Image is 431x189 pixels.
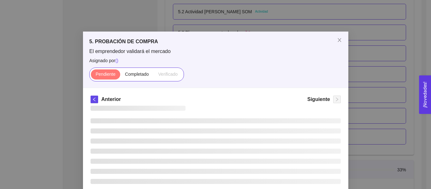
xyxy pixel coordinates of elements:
[91,96,98,103] button: left
[307,96,330,103] h5: Siguiente
[95,72,115,77] span: Pendiente
[333,96,341,103] button: right
[125,72,149,77] span: Completado
[419,75,431,114] button: Open Feedback Widget
[89,38,342,45] h5: 5. PROBACIÓN DE COMPRA
[101,96,121,103] h5: Anterior
[331,32,348,49] button: Close
[115,58,118,63] span: ( )
[89,48,342,55] span: El emprendedor validará el mercado
[91,97,98,102] span: left
[337,38,342,43] span: close
[158,72,177,77] span: Verificado
[89,57,342,64] span: Asignado por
